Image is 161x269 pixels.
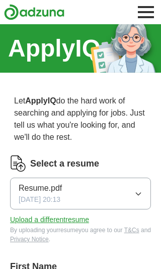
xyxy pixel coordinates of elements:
button: Toggle main navigation menu [135,1,157,23]
strong: ApplyIQ [25,96,56,105]
button: Upload a differentresume [10,214,89,225]
h1: ApplyIQ [8,30,101,67]
div: By uploading your resume you agree to our and . [10,226,151,244]
span: Resume.pdf [19,182,62,194]
a: T&Cs [124,227,139,234]
button: Resume.pdf[DATE] 20:13 [10,178,151,209]
p: Let do the hard work of searching and applying for jobs. Just tell us what you're looking for, an... [10,91,151,147]
label: Select a resume [30,157,99,171]
span: [DATE] 20:13 [19,194,60,205]
img: Adzuna logo [4,4,64,20]
a: Privacy Notice [10,236,49,243]
img: CV Icon [10,155,26,172]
